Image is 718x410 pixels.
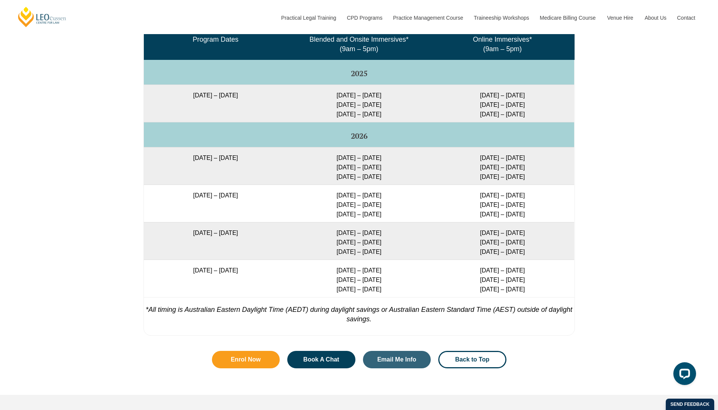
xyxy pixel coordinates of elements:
td: [DATE] – [DATE] [144,222,287,260]
a: Book A Chat [287,351,355,368]
a: Contact [671,2,701,34]
span: Book A Chat [303,357,339,363]
h5: 2025 [147,69,571,78]
td: [DATE] – [DATE] [DATE] – [DATE] [DATE] – [DATE] [287,222,431,260]
a: Practical Legal Training [276,2,341,34]
span: Blended and Onsite Immersives* (9am – 5pm) [309,36,408,53]
td: [DATE] – [DATE] [144,185,287,222]
a: Practice Management Course [388,2,468,34]
span: Email Me Info [377,357,416,363]
a: About Us [639,2,671,34]
a: Medicare Billing Course [534,2,601,34]
td: [DATE] – [DATE] [144,85,287,122]
span: Online Immersives* (9am – 5pm) [473,36,532,53]
p: *All timing is Australian Eastern Daylight Time (AEDT) during daylight savings or Australian East... [144,297,575,324]
span: Back to Top [455,357,489,363]
td: [DATE] – [DATE] [DATE] – [DATE] [DATE] – [DATE] [431,185,574,222]
span: Program Dates [193,36,238,43]
td: [DATE] – [DATE] [DATE] – [DATE] [DATE] – [DATE] [431,147,574,185]
a: Enrol Now [212,351,280,368]
a: [PERSON_NAME] Centre for Law [17,6,67,28]
a: Traineeship Workshops [468,2,534,34]
span: Enrol Now [231,357,261,363]
td: [DATE] – [DATE] [DATE] – [DATE] [DATE] – [DATE] [431,222,574,260]
iframe: LiveChat chat widget [667,359,699,391]
a: Back to Top [438,351,506,368]
td: [DATE] – [DATE] [144,147,287,185]
td: [DATE] – [DATE] [DATE] – [DATE] [DATE] – [DATE] [287,85,431,122]
a: CPD Programs [341,2,387,34]
td: [DATE] – [DATE] [144,260,287,297]
td: [DATE] – [DATE] [DATE] – [DATE] [DATE] – [DATE] [287,260,431,297]
td: [DATE] – [DATE] [DATE] – [DATE] [DATE] – [DATE] [287,185,431,222]
td: [DATE] – [DATE] [DATE] – [DATE] [DATE] – [DATE] [287,147,431,185]
a: Venue Hire [601,2,639,34]
td: [DATE] – [DATE] [DATE] – [DATE] [DATE] – [DATE] [431,260,574,297]
a: Email Me Info [363,351,431,368]
td: [DATE] – [DATE] [DATE] – [DATE] [DATE] – [DATE] [431,85,574,122]
h5: 2026 [147,132,571,140]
